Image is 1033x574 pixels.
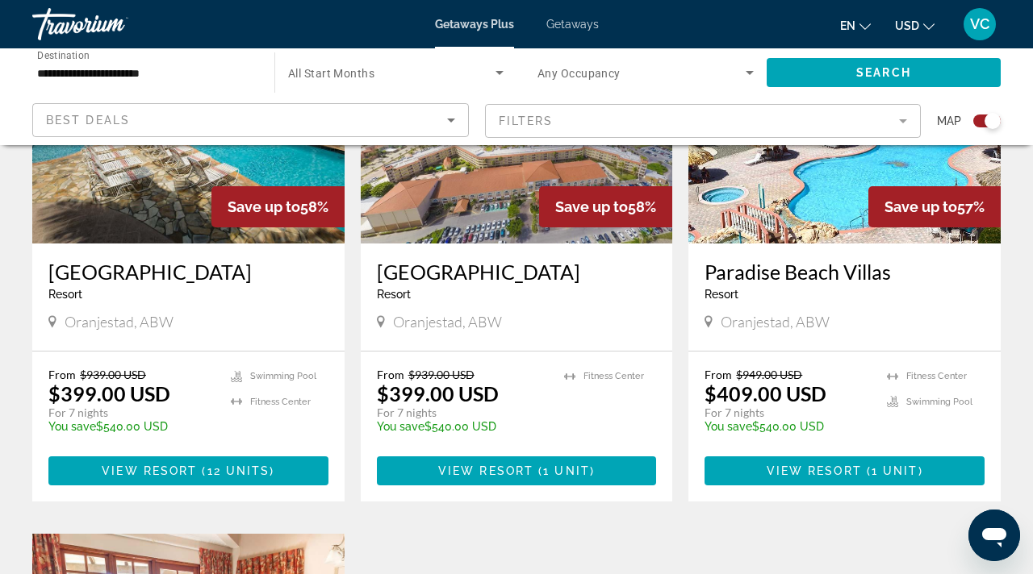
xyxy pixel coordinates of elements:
[705,381,826,406] p: $409.00 USD
[377,288,411,301] span: Resort
[37,49,90,60] span: Destination
[48,368,76,381] span: From
[377,420,549,433] p: $540.00 USD
[435,18,514,31] a: Getaways Plus
[485,103,922,139] button: Filter
[48,456,328,485] button: View Resort(12 units)
[959,7,1001,41] button: User Menu
[970,16,989,32] span: VC
[539,186,672,227] div: 58%
[937,110,961,132] span: Map
[48,420,215,433] p: $540.00 USD
[46,110,455,130] mat-select: Sort by
[377,381,499,406] p: $399.00 USD
[48,381,170,406] p: $399.00 USD
[250,371,316,381] span: Swimming Pool
[767,58,1001,87] button: Search
[705,288,738,301] span: Resort
[288,67,374,80] span: All Start Months
[377,260,657,284] a: [GEOGRAPHIC_DATA]
[856,66,911,79] span: Search
[546,18,599,31] a: Getaways
[895,14,935,37] button: Change currency
[968,510,1020,561] iframe: Кнопка запуска окна обмена сообщениями
[80,368,146,381] span: $939.00 USD
[377,420,424,433] span: You save
[32,3,194,45] a: Travorium
[533,464,595,477] span: ( )
[872,464,918,477] span: 1 unit
[207,464,270,477] span: 12 units
[393,313,502,331] span: Oranjestad, ABW
[705,368,732,381] span: From
[555,198,628,215] span: Save up to
[840,19,855,32] span: en
[543,464,590,477] span: 1 unit
[906,397,972,407] span: Swimming Pool
[705,420,871,433] p: $540.00 USD
[46,114,130,127] span: Best Deals
[48,406,215,420] p: For 7 nights
[537,67,621,80] span: Any Occupancy
[197,464,274,477] span: ( )
[211,186,345,227] div: 58%
[438,464,533,477] span: View Resort
[48,420,96,433] span: You save
[840,14,871,37] button: Change language
[250,397,311,407] span: Fitness Center
[705,260,985,284] a: Paradise Beach Villas
[408,368,475,381] span: $939.00 USD
[721,313,830,331] span: Oranjestad, ABW
[583,371,644,381] span: Fitness Center
[705,406,871,420] p: For 7 nights
[48,288,82,301] span: Resort
[377,368,404,381] span: From
[736,368,802,381] span: $949.00 USD
[705,456,985,485] button: View Resort(1 unit)
[102,464,197,477] span: View Resort
[862,464,923,477] span: ( )
[705,420,752,433] span: You save
[48,260,328,284] a: [GEOGRAPHIC_DATA]
[377,456,657,485] button: View Resort(1 unit)
[895,19,919,32] span: USD
[228,198,300,215] span: Save up to
[906,371,967,381] span: Fitness Center
[885,198,957,215] span: Save up to
[65,313,174,331] span: Oranjestad, ABW
[377,406,549,420] p: For 7 nights
[767,464,862,477] span: View Resort
[868,186,1001,227] div: 57%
